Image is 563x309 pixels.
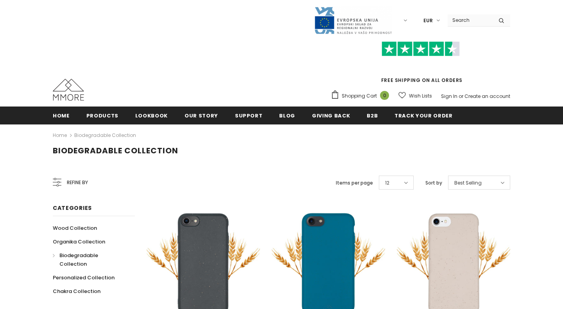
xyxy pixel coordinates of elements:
[464,93,510,99] a: Create an account
[342,92,377,100] span: Shopping Cart
[394,107,452,124] a: Track your order
[86,107,118,124] a: Products
[409,92,432,100] span: Wish Lists
[331,56,510,76] iframe: Customer reviews powered by Trustpilot
[398,89,432,103] a: Wish Lists
[385,179,389,187] span: 12
[53,145,178,156] span: Biodegradable Collection
[59,252,98,268] span: Biodegradable Collection
[382,41,460,57] img: Trust Pilot Stars
[53,288,100,295] span: Chakra Collection
[86,112,118,119] span: Products
[53,284,100,298] a: Chakra Collection
[394,112,452,119] span: Track your order
[312,107,350,124] a: Giving back
[53,235,105,249] a: Organika Collection
[53,238,105,245] span: Organika Collection
[454,179,482,187] span: Best Selling
[367,107,378,124] a: B2B
[53,79,84,101] img: MMORE Cases
[185,107,218,124] a: Our Story
[185,112,218,119] span: Our Story
[380,91,389,100] span: 0
[336,179,373,187] label: Items per page
[331,45,510,83] span: FREE SHIPPING ON ALL ORDERS
[53,274,115,281] span: Personalized Collection
[279,107,295,124] a: Blog
[367,112,378,119] span: B2B
[53,249,126,271] a: Biodegradable Collection
[135,107,168,124] a: Lookbook
[53,204,92,212] span: Categories
[314,6,392,35] img: Javni Razpis
[74,132,136,139] a: Biodegradable Collection
[448,14,493,26] input: Search Site
[135,112,168,119] span: Lookbook
[53,107,70,124] a: Home
[441,93,457,99] a: Sign In
[53,271,115,284] a: Personalized Collection
[235,112,263,119] span: support
[425,179,442,187] label: Sort by
[314,17,392,23] a: Javni Razpis
[235,107,263,124] a: support
[279,112,295,119] span: Blog
[67,178,88,187] span: Refine by
[331,90,393,102] a: Shopping Cart 0
[423,17,433,25] span: EUR
[53,131,67,140] a: Home
[53,224,97,232] span: Wood Collection
[459,93,463,99] span: or
[53,112,70,119] span: Home
[53,221,97,235] a: Wood Collection
[312,112,350,119] span: Giving back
